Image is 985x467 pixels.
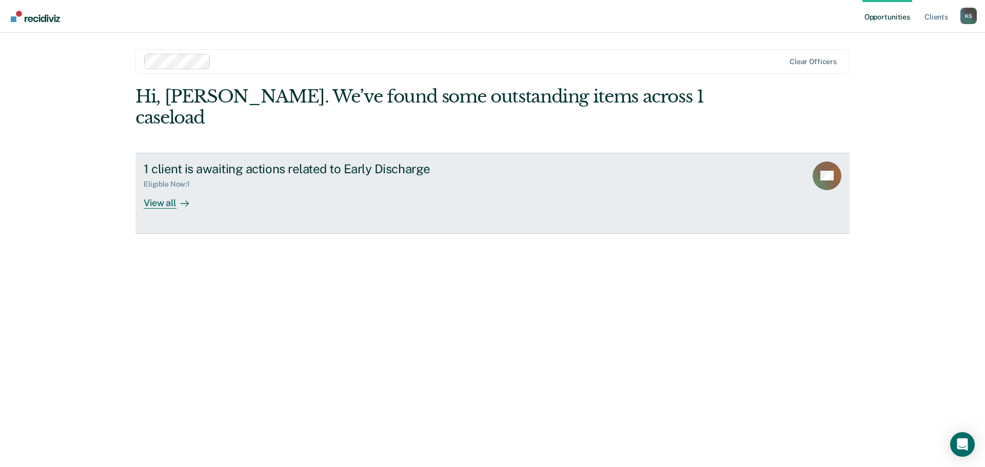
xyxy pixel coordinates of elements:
[135,153,850,234] a: 1 client is awaiting actions related to Early DischargeEligible Now:1View all
[790,57,837,66] div: Clear officers
[11,11,60,22] img: Recidiviz
[144,189,201,209] div: View all
[135,86,707,128] div: Hi, [PERSON_NAME]. We’ve found some outstanding items across 1 caseload
[144,161,504,176] div: 1 client is awaiting actions related to Early Discharge
[960,8,977,24] button: Profile dropdown button
[950,432,975,457] div: Open Intercom Messenger
[144,180,198,189] div: Eligible Now : 1
[960,8,977,24] div: K S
